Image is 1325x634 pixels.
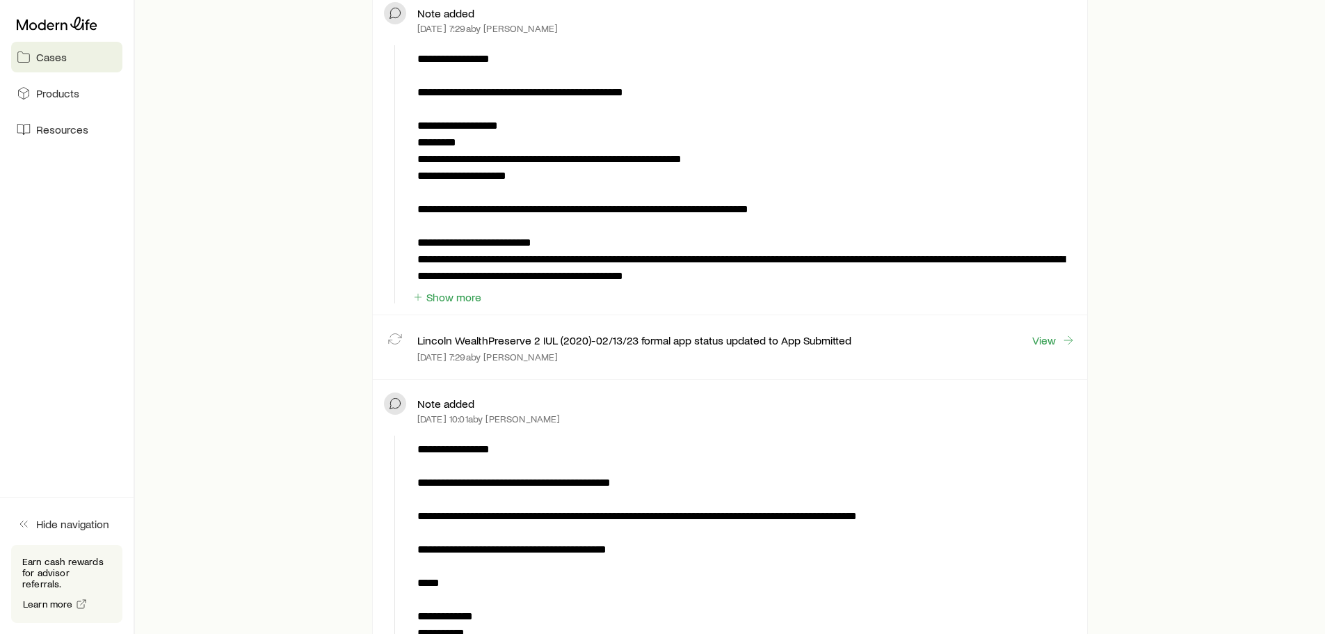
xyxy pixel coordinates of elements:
div: Earn cash rewards for advisor referrals.Learn more [11,545,122,623]
p: [DATE] 7:29a by [PERSON_NAME] [417,351,558,363]
p: Earn cash rewards for advisor referrals. [22,556,111,589]
span: Products [36,86,79,100]
span: Resources [36,122,88,136]
p: [DATE] 7:29a by [PERSON_NAME] [417,23,558,34]
p: Note added [417,6,474,20]
a: Resources [11,114,122,145]
a: Products [11,78,122,109]
span: Hide navigation [36,517,109,531]
a: View [1031,333,1076,348]
p: Lincoln WealthPreserve 2 IUL (2020)-02/13/23 formal app status updated to App Submitted [417,333,851,347]
button: Hide navigation [11,509,122,539]
button: Show more [412,291,482,304]
a: Cases [11,42,122,72]
p: [DATE] 10:01a by [PERSON_NAME] [417,413,561,425]
span: Cases [36,50,67,64]
p: Note added [417,397,474,411]
span: Learn more [23,599,73,609]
